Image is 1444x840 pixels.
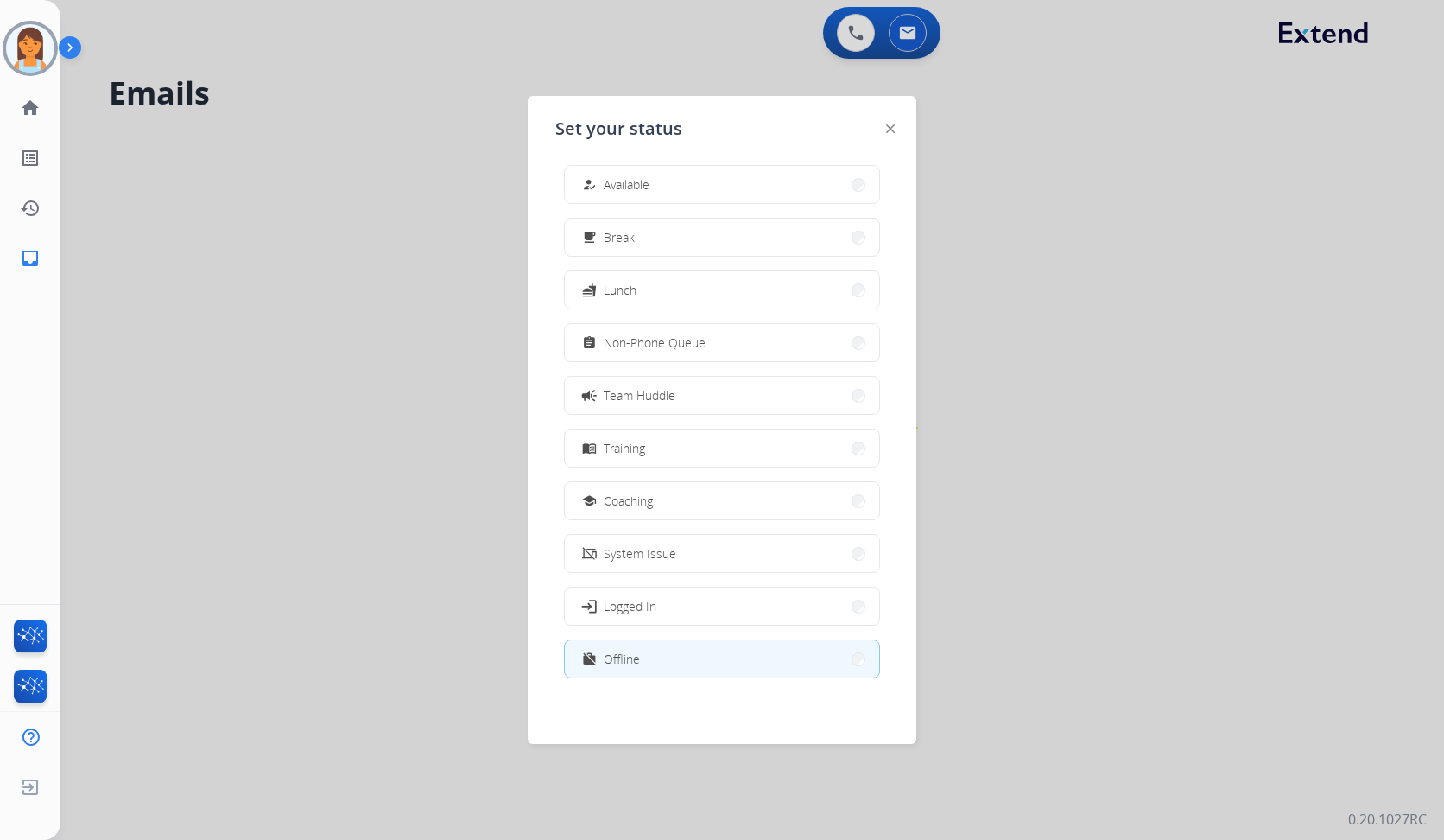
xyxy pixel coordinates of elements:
mat-icon: inbox [20,248,41,269]
mat-icon: phonelink_off [582,546,597,561]
span: Training [604,439,645,457]
button: System Issue [565,535,879,572]
span: Offline [604,650,640,668]
button: Offline [565,640,879,678]
button: Training [565,430,879,467]
button: Break [565,219,879,256]
img: close-button [886,124,895,133]
mat-icon: work_off [582,652,597,666]
mat-icon: free_breakfast [582,230,597,245]
button: Lunch [565,271,879,309]
button: Available [565,166,879,203]
span: Team Huddle [604,386,675,404]
button: Non-Phone Queue [565,324,879,361]
mat-icon: login [580,597,598,614]
span: Available [604,175,649,194]
span: Non-Phone Queue [604,334,706,352]
mat-icon: history [20,198,41,219]
button: Coaching [565,482,879,519]
mat-icon: assignment [582,335,597,350]
button: Team Huddle [565,377,879,414]
span: Lunch [604,281,636,299]
p: 0.20.1027RC [1348,809,1427,830]
button: Logged In [565,588,879,625]
mat-icon: home [20,98,41,118]
mat-icon: list_alt [20,148,41,169]
span: Logged In [604,597,656,615]
img: avatar [6,24,54,73]
span: Break [604,228,635,246]
mat-icon: campaign [580,386,598,404]
mat-icon: menu_book [582,441,597,455]
mat-icon: how_to_reg [582,177,597,192]
mat-icon: school [582,493,597,508]
span: Coaching [604,492,653,510]
mat-icon: fastfood [582,283,597,297]
span: Set your status [555,117,682,141]
span: System Issue [604,544,676,563]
